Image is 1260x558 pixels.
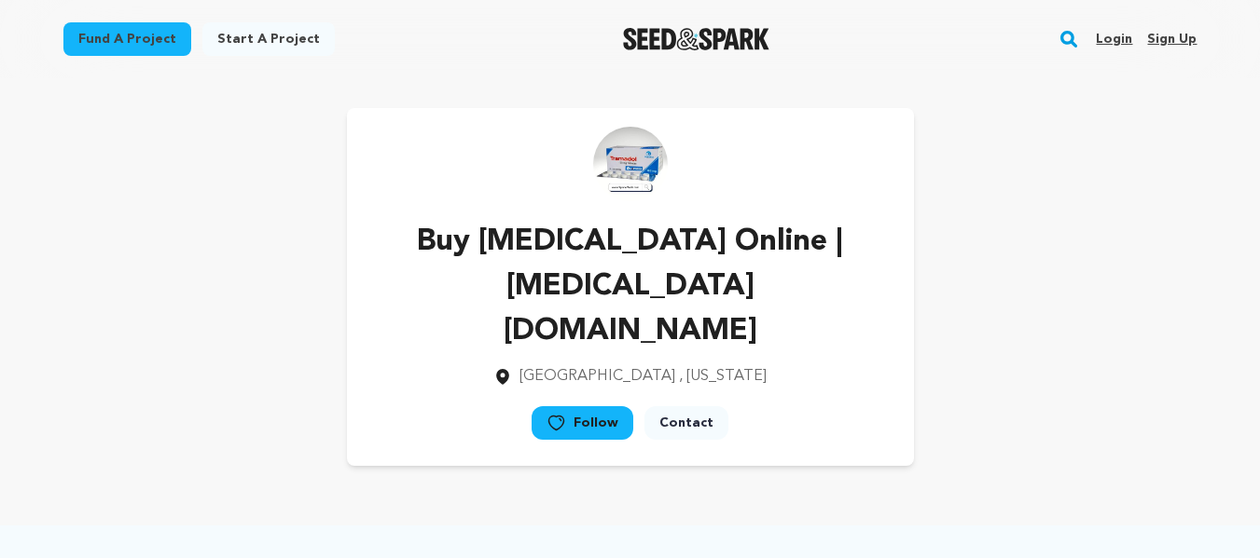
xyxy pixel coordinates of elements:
[623,28,769,50] img: Seed&Spark Logo Dark Mode
[623,28,769,50] a: Seed&Spark Homepage
[63,22,191,56] a: Fund a project
[532,406,633,440] a: Follow
[593,127,668,201] img: https://seedandspark-static.s3.us-east-2.amazonaws.com/images/User/002/321/057/medium/d2855db07cc...
[202,22,335,56] a: Start a project
[644,406,728,440] a: Contact
[377,220,884,354] p: Buy [MEDICAL_DATA] Online | [MEDICAL_DATA] [DOMAIN_NAME]
[679,369,767,384] span: , [US_STATE]
[1096,24,1132,54] a: Login
[1147,24,1197,54] a: Sign up
[519,369,675,384] span: [GEOGRAPHIC_DATA]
